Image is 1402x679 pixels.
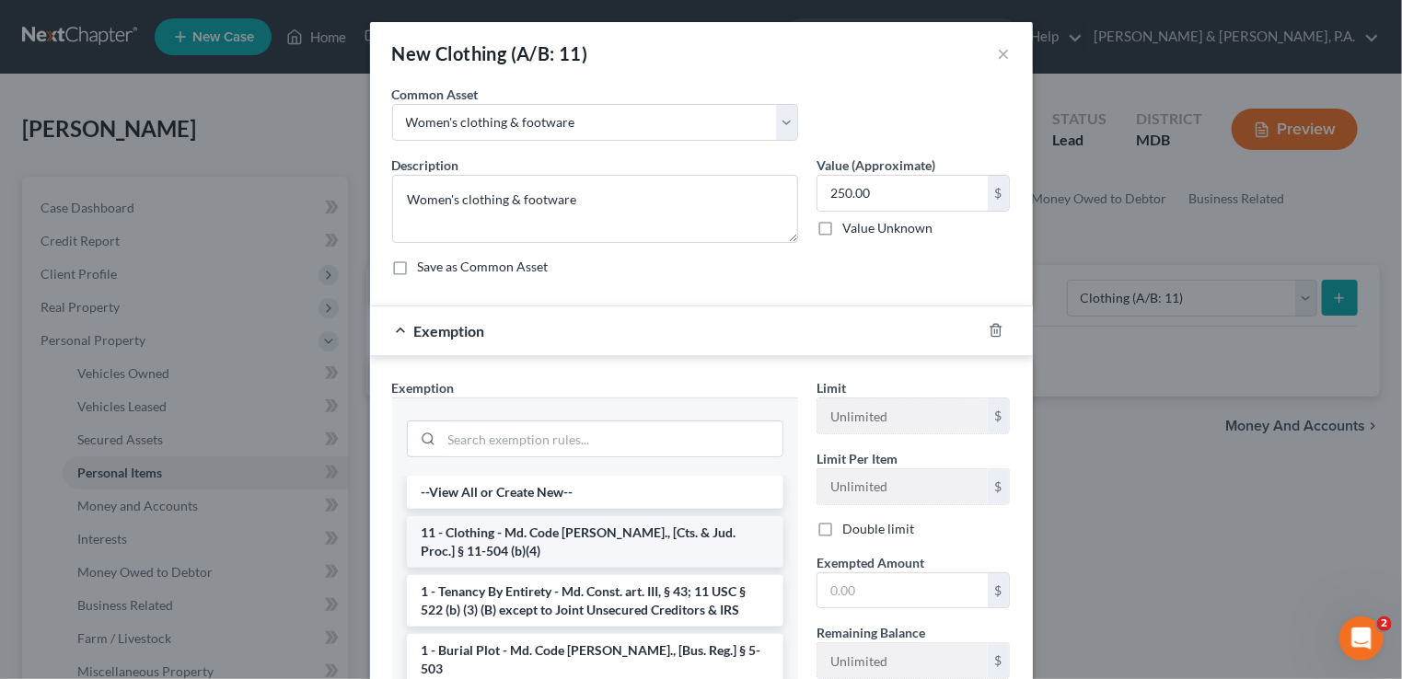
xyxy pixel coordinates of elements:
[988,176,1010,211] div: $
[1339,616,1384,661] iframe: Intercom live chat
[842,219,933,237] label: Value Unknown
[1377,616,1392,631] span: 2
[392,85,479,104] label: Common Asset
[817,176,988,211] input: 0.00
[988,398,1010,433] div: $
[842,520,914,538] label: Double limit
[407,575,783,627] li: 1 - Tenancy By Entirety - Md. Const. art. III, § 43; 11 USC § 522 (b) (3) (B) except to Joint Uns...
[817,449,898,468] label: Limit Per Item
[414,322,485,339] span: Exemption
[817,643,988,678] input: --
[817,380,846,396] span: Limit
[442,421,782,456] input: Search exemption rules...
[988,573,1010,608] div: $
[817,469,988,504] input: --
[817,155,935,175] label: Value (Approximate)
[998,42,1011,64] button: ×
[817,555,924,570] span: Exempted Amount
[392,40,588,66] div: New Clothing (A/B: 11)
[988,643,1010,678] div: $
[392,380,455,396] span: Exemption
[407,516,783,568] li: 11 - Clothing - Md. Code [PERSON_NAME]., [Cts. & Jud. Proc.] § 11-504 (b)(4)
[817,398,988,433] input: --
[817,623,925,642] label: Remaining Balance
[817,573,988,608] input: 0.00
[407,476,783,509] li: --View All or Create New--
[988,469,1010,504] div: $
[392,157,459,173] span: Description
[418,258,549,276] label: Save as Common Asset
